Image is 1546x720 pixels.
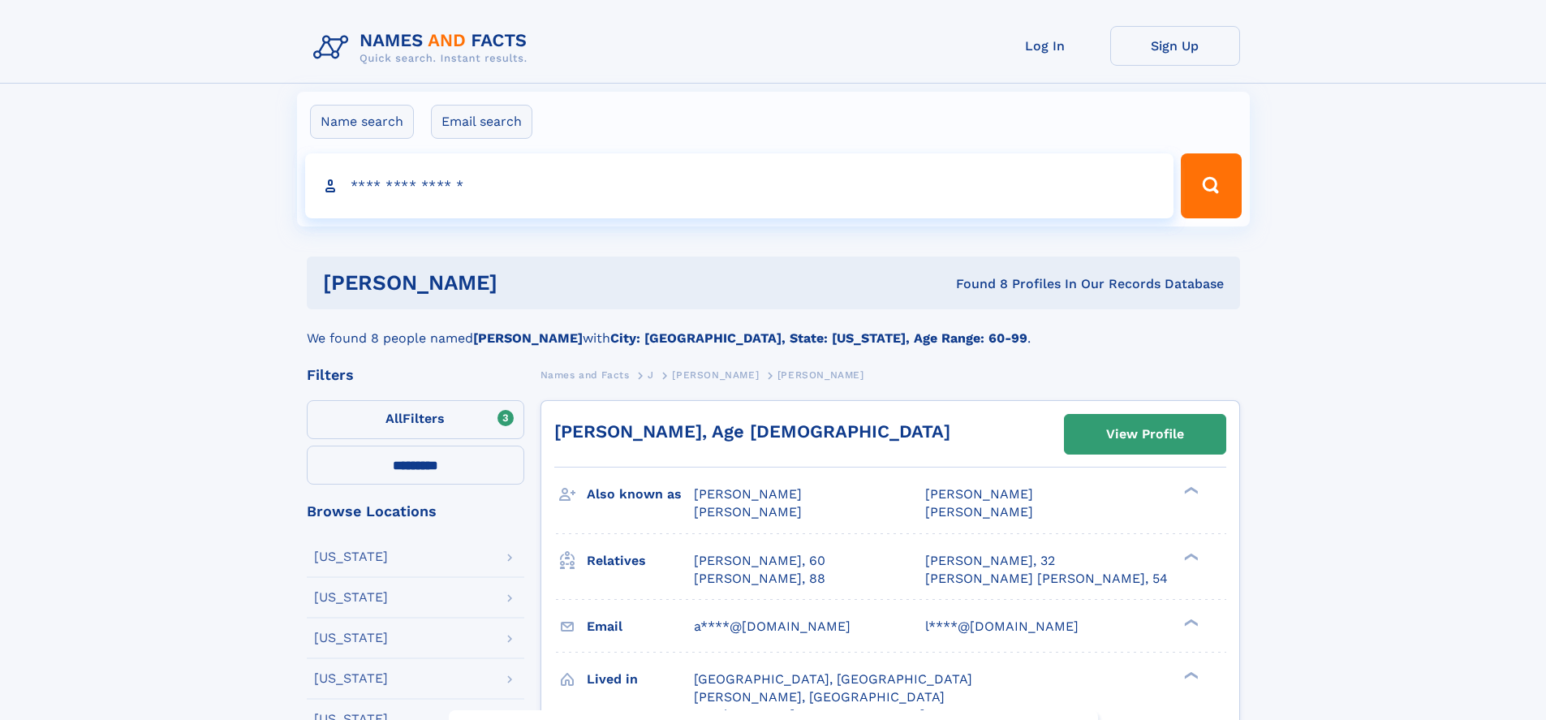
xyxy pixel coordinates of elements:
[540,364,630,385] a: Names and Facts
[694,486,802,502] span: [PERSON_NAME]
[314,550,388,563] div: [US_STATE]
[694,552,825,570] a: [PERSON_NAME], 60
[305,153,1174,218] input: search input
[307,368,524,382] div: Filters
[314,591,388,604] div: [US_STATE]
[307,26,540,70] img: Logo Names and Facts
[694,504,802,520] span: [PERSON_NAME]
[648,364,654,385] a: J
[587,481,694,508] h3: Also known as
[672,369,759,381] span: [PERSON_NAME]
[473,330,583,346] b: [PERSON_NAME]
[925,486,1033,502] span: [PERSON_NAME]
[726,275,1224,293] div: Found 8 Profiles In Our Records Database
[1106,416,1184,453] div: View Profile
[307,504,524,519] div: Browse Locations
[307,309,1240,348] div: We found 8 people named with .
[980,26,1110,66] a: Log In
[694,570,825,588] a: [PERSON_NAME], 88
[314,672,388,685] div: [US_STATE]
[307,400,524,439] label: Filters
[925,570,1168,588] a: [PERSON_NAME] [PERSON_NAME], 54
[1110,26,1240,66] a: Sign Up
[314,632,388,645] div: [US_STATE]
[610,330,1027,346] b: City: [GEOGRAPHIC_DATA], State: [US_STATE], Age Range: 60-99
[694,689,945,705] span: [PERSON_NAME], [GEOGRAPHIC_DATA]
[587,547,694,575] h3: Relatives
[648,369,654,381] span: J
[694,671,972,687] span: [GEOGRAPHIC_DATA], [GEOGRAPHIC_DATA]
[1180,617,1199,627] div: ❯
[1065,415,1225,454] a: View Profile
[777,369,864,381] span: [PERSON_NAME]
[323,273,727,293] h1: [PERSON_NAME]
[1180,551,1199,562] div: ❯
[925,552,1055,570] a: [PERSON_NAME], 32
[310,105,414,139] label: Name search
[672,364,759,385] a: [PERSON_NAME]
[587,613,694,640] h3: Email
[1181,153,1241,218] button: Search Button
[385,411,403,426] span: All
[587,666,694,693] h3: Lived in
[1180,485,1199,496] div: ❯
[1180,670,1199,680] div: ❯
[431,105,532,139] label: Email search
[925,504,1033,520] span: [PERSON_NAME]
[554,421,950,442] a: [PERSON_NAME], Age [DEMOGRAPHIC_DATA]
